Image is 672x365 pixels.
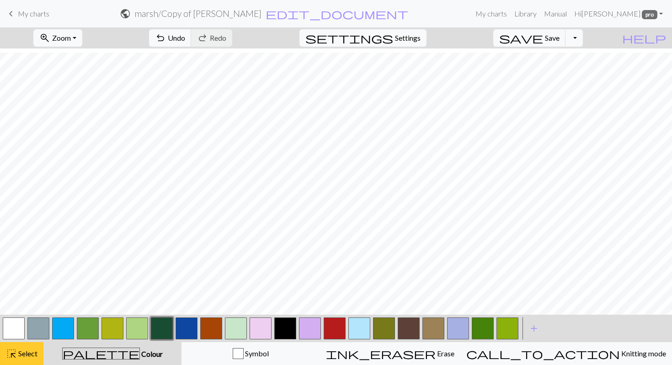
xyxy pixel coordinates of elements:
[52,33,71,42] span: Zoom
[305,32,393,44] span: settings
[168,33,185,42] span: Undo
[244,349,269,358] span: Symbol
[395,32,421,43] span: Settings
[436,349,454,358] span: Erase
[5,6,49,21] a: My charts
[320,342,460,365] button: Erase
[5,7,16,20] span: keyboard_arrow_left
[299,29,427,47] button: SettingsSettings
[642,10,657,19] span: pro
[33,29,82,47] button: Zoom
[540,5,571,23] a: Manual
[545,33,560,42] span: Save
[63,347,139,360] span: palette
[149,29,192,47] button: Undo
[305,32,393,43] i: Settings
[511,5,540,23] a: Library
[181,342,320,365] button: Symbol
[528,322,539,335] span: add
[466,347,620,360] span: call_to_action
[622,32,666,44] span: help
[134,8,261,19] h2: marsh / Copy of [PERSON_NAME]
[472,5,511,23] a: My charts
[460,342,672,365] button: Knitting mode
[18,9,49,18] span: My charts
[155,32,166,44] span: undo
[571,5,667,23] a: Hi[PERSON_NAME] pro
[493,29,566,47] button: Save
[140,349,163,358] span: Colour
[620,349,666,358] span: Knitting mode
[6,347,17,360] span: highlight_alt
[120,7,131,20] span: public
[43,342,181,365] button: Colour
[266,7,408,20] span: edit_document
[326,347,436,360] span: ink_eraser
[17,349,37,358] span: Select
[499,32,543,44] span: save
[39,32,50,44] span: zoom_in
